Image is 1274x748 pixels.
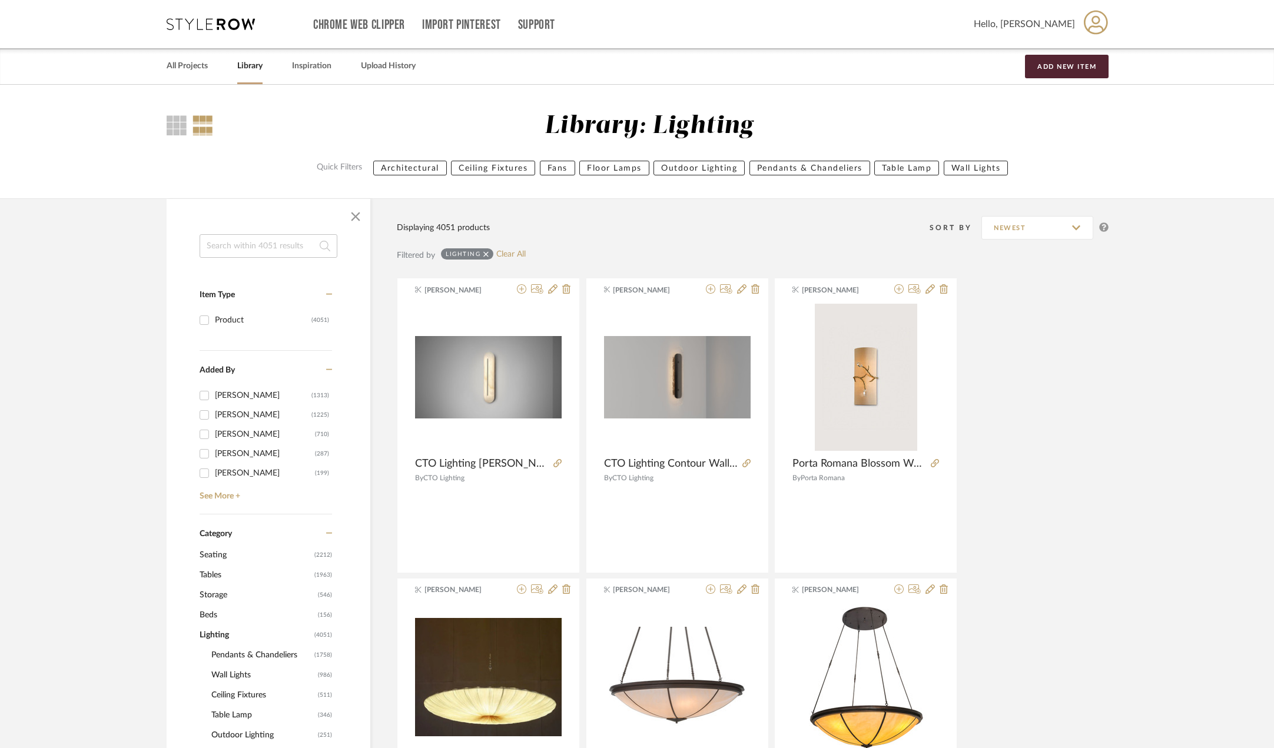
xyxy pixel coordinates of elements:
button: Ceiling Fixtures [451,161,535,175]
div: (710) [315,425,329,444]
span: [PERSON_NAME] [802,584,876,595]
span: Item Type [200,291,235,299]
button: Table Lamp [874,161,939,175]
button: Close [344,205,367,228]
span: (4051) [314,626,332,644]
div: [PERSON_NAME] [215,425,315,444]
div: [PERSON_NAME] [215,405,311,424]
span: Hello, [PERSON_NAME] [974,17,1075,31]
span: CTO Lighting Contour Wall Sconce 8Wx29.5Hx [604,457,738,470]
div: (1225) [311,405,329,424]
button: Outdoor Lighting [653,161,745,175]
a: Library [237,58,263,74]
span: (2212) [314,546,332,564]
div: (199) [315,464,329,483]
a: All Projects [167,58,208,74]
a: See More + [197,483,332,501]
span: Beds [200,605,315,625]
div: [PERSON_NAME] [215,444,315,463]
div: Filtered by [397,249,435,262]
span: [PERSON_NAME] [424,584,499,595]
span: By [415,474,423,481]
a: Chrome Web Clipper [313,20,405,30]
a: Import Pinterest [422,20,501,30]
span: [PERSON_NAME] [424,285,499,295]
div: 0 [415,304,562,451]
img: AQUA CREATIONS STAND BY 72" PENDANT 73.2"DIA X 10.6"H [415,618,562,736]
span: By [604,474,612,481]
a: Support [518,20,555,30]
span: (1963) [314,566,332,584]
span: Added By [200,366,235,374]
div: Lighting [446,250,480,258]
span: Category [200,529,232,539]
button: Fans [540,161,575,175]
div: (4051) [311,311,329,330]
img: Porta Romana Blossom Wall Light 6.75Wx4.25Dx16.25H [815,304,917,451]
img: CTO Lighting Hepworth Wall Sconce 4Wx27.5H [415,336,562,418]
span: (346) [318,706,332,724]
div: Displaying 4051 products [397,221,490,234]
img: CTO Lighting Contour Wall Sconce 8Wx29.5Hx [604,336,751,418]
a: Upload History [361,58,416,74]
div: (287) [315,444,329,463]
span: Tables [200,565,311,585]
span: By [792,474,801,481]
img: MEYDA LIGHITNG COMMERCE 70"W 145483 INVERTED PENDANT 70"dDIA C 216"H [604,627,751,727]
a: Clear All [496,250,526,260]
span: Outdoor Lighting [211,725,315,745]
span: Table Lamp [211,705,315,725]
span: Storage [200,585,315,605]
span: [PERSON_NAME] [613,584,687,595]
div: Library: Lighting [545,111,753,141]
a: Inspiration [292,58,331,74]
div: Product [215,311,311,330]
span: CTO Lighting [423,474,465,481]
div: Sort By [930,222,981,234]
label: Quick Filters [310,161,369,175]
span: (156) [318,606,332,624]
span: (511) [318,686,332,704]
input: Search within 4051 results [200,234,337,258]
div: [PERSON_NAME] [215,464,315,483]
button: Architectural [373,161,447,175]
span: Porta Romana [801,474,845,481]
span: (1758) [314,646,332,664]
span: (986) [318,666,332,684]
div: [PERSON_NAME] [215,386,311,405]
button: Add New Item [1025,55,1109,78]
span: Pendants & Chandeliers [211,645,311,665]
span: Wall Lights [211,665,315,685]
span: (546) [318,586,332,604]
span: (251) [318,726,332,744]
span: [PERSON_NAME] [613,285,687,295]
span: CTO Lighting [PERSON_NAME] Wall Sconce 4Wx27.5H [415,457,549,470]
span: Seating [200,545,311,565]
span: Ceiling Fixtures [211,685,315,705]
button: Pendants & Chandeliers [749,161,870,175]
button: Floor Lamps [579,161,649,175]
span: Porta Romana Blossom Wall Light 6.75Wx4.25Dx16.25H [792,457,926,470]
span: CTO Lighting [612,474,653,481]
span: [PERSON_NAME] [802,285,876,295]
button: Wall Lights [944,161,1008,175]
div: (1313) [311,386,329,405]
span: Lighting [200,625,311,645]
